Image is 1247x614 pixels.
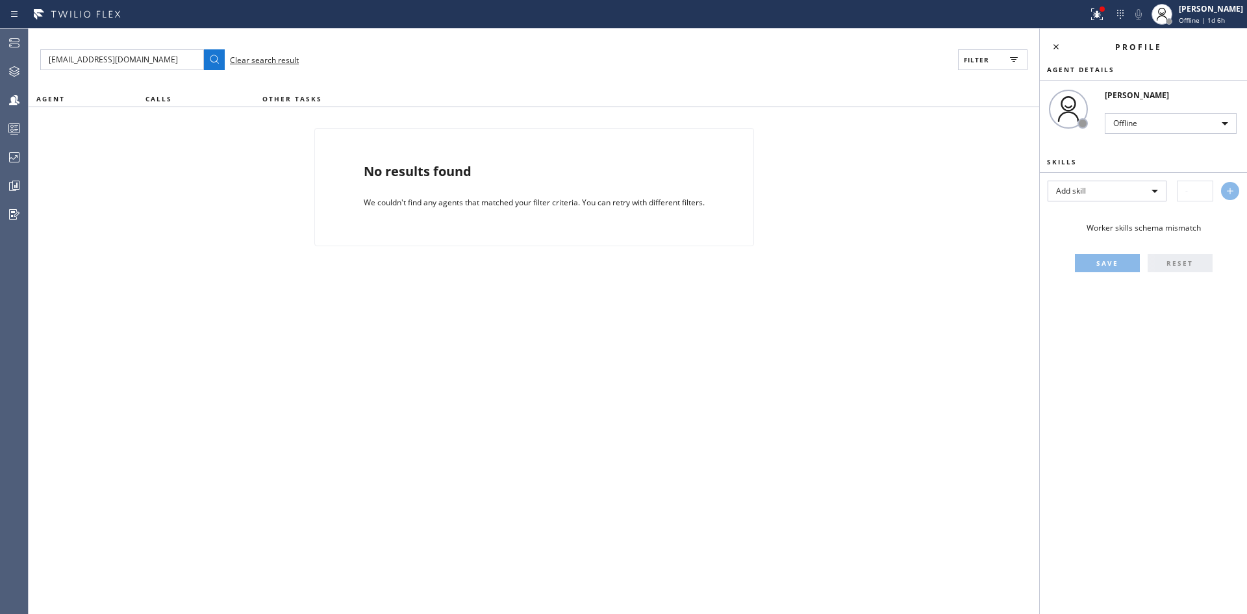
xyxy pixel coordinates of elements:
div: [PERSON_NAME] [1105,90,1247,101]
button: RESET [1148,254,1213,272]
span: RESET [1166,259,1193,268]
span: We couldn't find any agents that matched your filter criteria. You can retry with different filters. [364,197,705,208]
span: AGENT [36,94,65,103]
span: SAVE [1096,259,1118,268]
span: Filter [964,55,989,64]
span: Add skill [1056,185,1086,196]
span: Clear search result [230,55,299,66]
button: Mute [1129,5,1148,23]
button: Filter [958,49,1027,70]
div: Offline [1105,113,1237,134]
button: SAVE [1075,254,1140,272]
span: CALLS [145,94,172,103]
input: - [1177,181,1213,201]
span: Agent Details [1047,65,1115,74]
span: OTHER TASKS [262,94,322,103]
span: Profile [1115,42,1162,53]
div: Add skill [1048,181,1166,201]
input: Search Agents [40,49,204,70]
span: Offline | 1d 6h [1179,16,1225,25]
span: No results found [364,162,472,180]
span: Skills [1047,157,1077,166]
div: [PERSON_NAME] [1179,3,1243,14]
span: Worker skills schema mismatch [1087,222,1201,233]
